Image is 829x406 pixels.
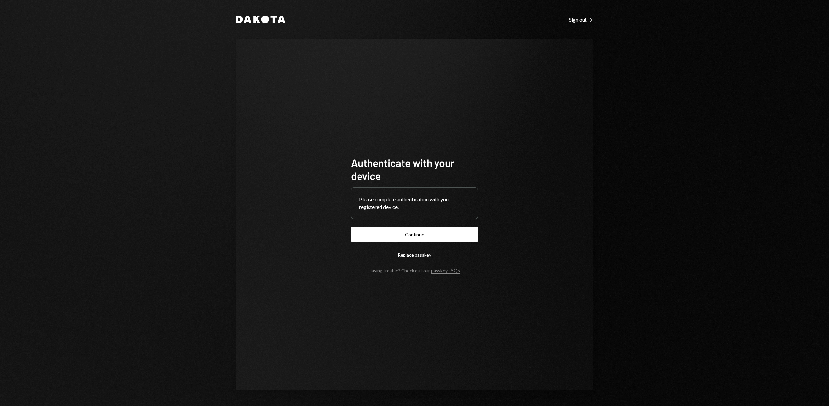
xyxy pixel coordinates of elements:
div: Having trouble? Check out our . [369,268,461,273]
button: Continue [351,227,478,242]
h1: Authenticate with your device [351,156,478,182]
button: Replace passkey [351,247,478,262]
div: Please complete authentication with your registered device. [359,195,470,211]
a: Sign out [569,16,593,23]
a: passkey FAQs [431,268,460,274]
div: Sign out [569,17,593,23]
